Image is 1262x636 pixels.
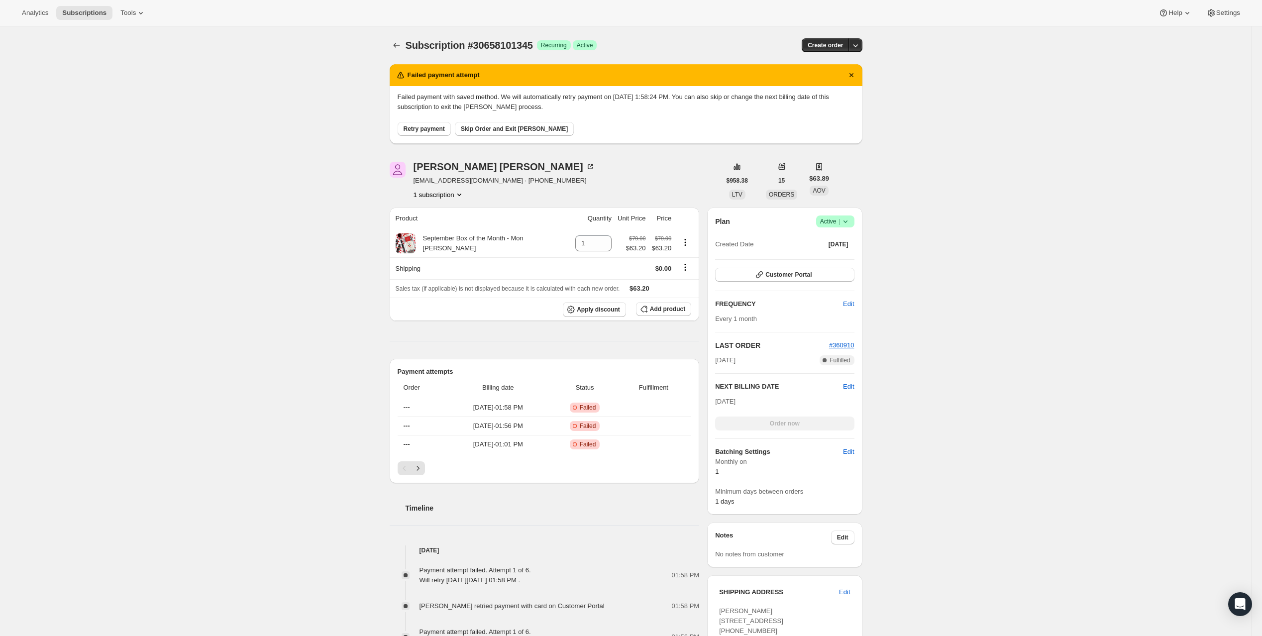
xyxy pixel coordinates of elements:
[580,440,596,448] span: Failed
[1216,9,1240,17] span: Settings
[62,9,106,17] span: Subscriptions
[398,461,692,475] nav: Pagination
[808,41,843,49] span: Create order
[715,216,730,226] h2: Plan
[844,68,858,82] button: Dismiss notification
[577,306,620,314] span: Apply discount
[830,356,850,364] span: Fulfilled
[1153,6,1198,20] button: Help
[732,191,742,198] span: LTV
[715,468,719,475] span: 1
[448,421,548,431] span: [DATE] · 01:56 PM
[408,70,480,80] h2: Failed payment attempt
[398,367,692,377] h2: Payment attempts
[120,9,136,17] span: Tools
[843,447,854,457] span: Edit
[837,444,860,460] button: Edit
[672,570,700,580] span: 01:58 PM
[651,243,671,253] span: $63.20
[715,498,734,505] span: 1 days
[650,305,685,313] span: Add product
[390,162,406,178] span: Amanda Zehnder
[404,125,445,133] span: Retry payment
[414,190,464,200] button: Product actions
[715,447,843,457] h6: Batching Settings
[416,233,570,253] div: September Box of the Month - Mon [PERSON_NAME]
[829,341,854,349] span: #360910
[404,404,410,411] span: ---
[448,439,548,449] span: [DATE] · 01:01 PM
[715,299,843,309] h2: FREQUENCY
[420,602,605,610] span: [PERSON_NAME] retried payment with card on Customer Portal
[719,587,839,597] h3: SHIPPING ADDRESS
[404,440,410,448] span: ---
[398,92,854,112] p: Failed payment with saved method. We will automatically retry payment on [DATE] 1:58:24 PM. You c...
[396,233,416,253] img: product img
[22,9,48,17] span: Analytics
[715,340,829,350] h2: LAST ORDER
[772,174,791,188] button: 15
[727,177,748,185] span: $958.38
[715,398,736,405] span: [DATE]
[715,382,843,392] h2: NEXT BILLING DATE
[843,299,854,309] span: Edit
[813,187,825,194] span: AOV
[398,122,451,136] button: Retry payment
[390,257,573,279] th: Shipping
[677,237,693,248] button: Product actions
[414,162,595,172] div: [PERSON_NAME] [PERSON_NAME]
[839,217,840,225] span: |
[572,208,615,229] th: Quantity
[56,6,112,20] button: Subscriptions
[554,383,616,393] span: Status
[715,239,753,249] span: Created Date
[837,533,848,541] span: Edit
[839,587,850,597] span: Edit
[461,125,568,133] span: Skip Order and Exit [PERSON_NAME]
[455,122,574,136] button: Skip Order and Exit [PERSON_NAME]
[114,6,152,20] button: Tools
[406,40,533,51] span: Subscription #30658101345
[648,208,674,229] th: Price
[411,461,425,475] button: Next
[636,302,691,316] button: Add product
[541,41,567,49] span: Recurring
[404,422,410,429] span: ---
[1200,6,1246,20] button: Settings
[655,265,672,272] span: $0.00
[769,191,794,198] span: ORDERS
[829,240,848,248] span: [DATE]
[715,487,854,497] span: Minimum days between orders
[672,601,700,611] span: 01:58 PM
[390,208,573,229] th: Product
[820,216,850,226] span: Active
[615,208,648,229] th: Unit Price
[577,41,593,49] span: Active
[414,176,595,186] span: [EMAIL_ADDRESS][DOMAIN_NAME] · [PHONE_NUMBER]
[420,565,531,585] div: Payment attempt failed. Attempt 1 of 6. Will retry [DATE][DATE] 01:58 PM .
[16,6,54,20] button: Analytics
[843,382,854,392] button: Edit
[715,315,757,322] span: Every 1 month
[580,404,596,412] span: Failed
[837,296,860,312] button: Edit
[721,174,754,188] button: $958.38
[719,607,783,635] span: [PERSON_NAME] [STREET_ADDRESS] [PHONE_NUMBER]
[406,503,700,513] h2: Timeline
[1228,592,1252,616] div: Open Intercom Messenger
[715,550,784,558] span: No notes from customer
[831,530,854,544] button: Edit
[448,383,548,393] span: Billing date
[715,268,854,282] button: Customer Portal
[629,235,645,241] small: $79.00
[715,355,736,365] span: [DATE]
[823,237,854,251] button: [DATE]
[390,545,700,555] h4: [DATE]
[1168,9,1182,17] span: Help
[809,174,829,184] span: $63.89
[390,38,404,52] button: Subscriptions
[622,383,686,393] span: Fulfillment
[715,530,831,544] h3: Notes
[677,262,693,273] button: Shipping actions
